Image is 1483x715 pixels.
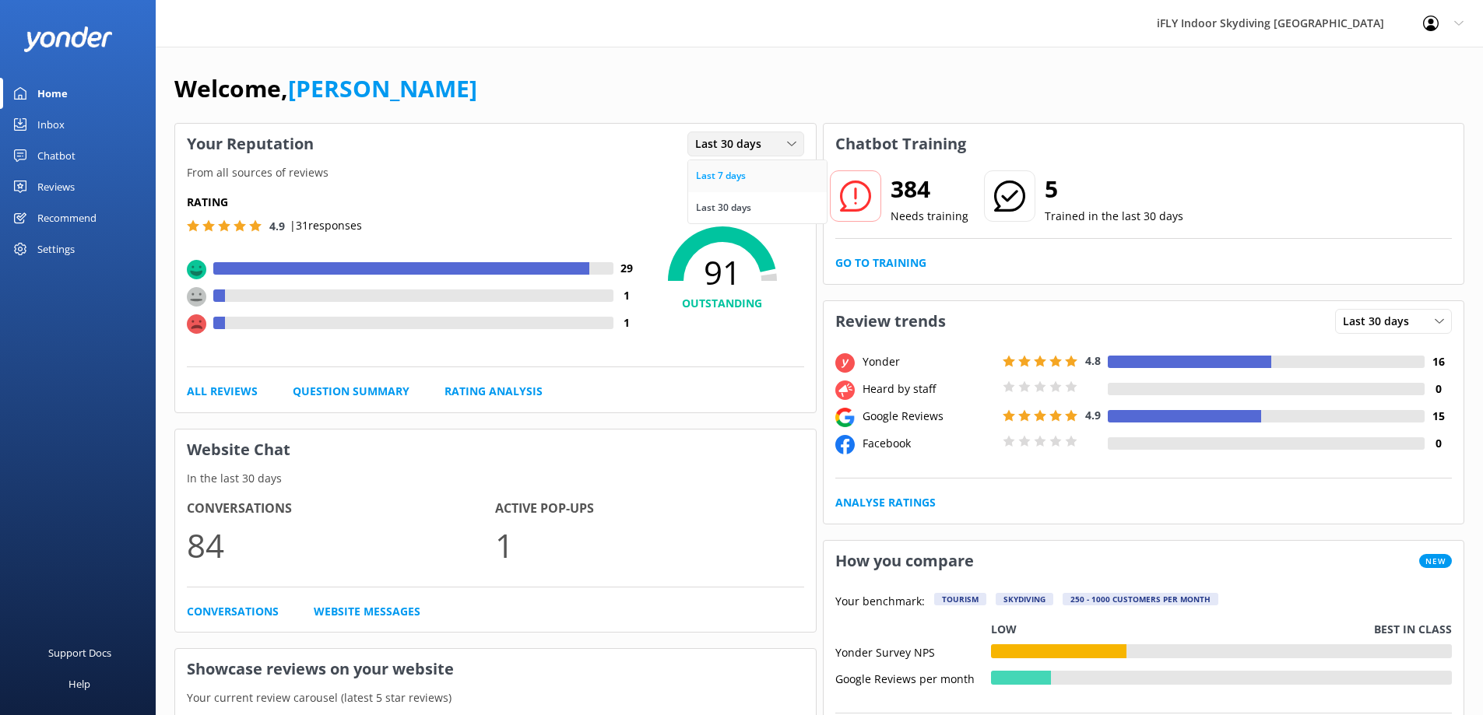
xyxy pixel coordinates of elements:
h4: 16 [1425,353,1452,370]
p: Low [991,621,1017,638]
p: Your benchmark: [835,593,925,612]
div: Home [37,78,68,109]
div: Inbox [37,109,65,140]
h2: 384 [891,170,968,208]
div: Skydiving [996,593,1053,605]
span: New [1419,554,1452,568]
a: Analyse Ratings [835,494,936,511]
a: All Reviews [187,383,258,400]
span: 91 [641,253,804,292]
span: 4.9 [1085,408,1101,422]
div: Support Docs [48,637,111,668]
div: Heard by staff [859,380,999,398]
a: Website Messages [314,603,420,620]
a: Question Summary [293,383,409,400]
p: In the last 30 days [175,470,816,487]
span: Last 30 days [1343,313,1418,330]
div: Settings [37,233,75,265]
div: Yonder Survey NPS [835,644,991,658]
div: 250 - 1000 customers per month [1063,593,1218,605]
h3: How you compare [824,541,986,581]
h4: 1 [613,287,641,304]
p: From all sources of reviews [175,164,816,181]
div: Recommend [37,202,97,233]
div: Facebook [859,435,999,452]
h4: 15 [1425,408,1452,425]
h2: 5 [1045,170,1183,208]
a: Rating Analysis [445,383,543,400]
div: Reviews [37,171,75,202]
div: Last 7 days [696,168,746,184]
div: Google Reviews per month [835,671,991,685]
h4: Active Pop-ups [495,499,803,519]
p: 1 [495,519,803,571]
h3: Showcase reviews on your website [175,649,816,689]
h5: Rating [187,194,641,211]
div: Chatbot [37,140,76,171]
p: 84 [187,519,495,571]
h4: 0 [1425,435,1452,452]
h4: 1 [613,314,641,331]
h4: 29 [613,260,641,277]
h4: OUTSTANDING [641,295,804,312]
h3: Chatbot Training [824,124,978,164]
h3: Website Chat [175,429,816,470]
span: 4.9 [269,219,285,233]
h4: 0 [1425,380,1452,398]
p: | 31 responses [290,217,362,234]
p: Best in class [1374,621,1452,638]
h3: Your Reputation [175,124,325,164]
div: Help [69,668,90,699]
span: Last 30 days [695,135,771,152]
span: 4.8 [1085,353,1101,368]
div: Google Reviews [859,408,999,425]
a: [PERSON_NAME] [288,72,477,104]
h3: Review trends [824,301,958,342]
p: Needs training [891,208,968,225]
div: Yonder [859,353,999,370]
img: yonder-white-logo.png [23,26,113,52]
a: Go to Training [835,254,926,272]
h1: Welcome, [174,70,477,107]
div: Tourism [934,593,986,605]
h4: Conversations [187,499,495,519]
p: Your current review carousel (latest 5 star reviews) [175,689,816,706]
a: Conversations [187,603,279,620]
p: Trained in the last 30 days [1045,208,1183,225]
p: NPS [641,194,804,211]
div: Last 30 days [696,200,751,216]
